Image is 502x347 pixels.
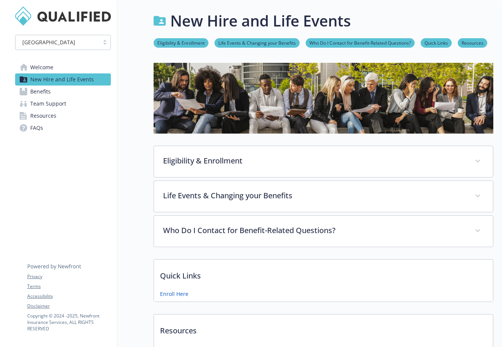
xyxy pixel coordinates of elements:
[163,190,466,201] p: Life Events & Changing your Benefits
[27,313,110,332] p: Copyright © 2024 - 2025 , Newfront Insurance Services, ALL RIGHTS RESERVED
[30,98,66,110] span: Team Support
[154,314,493,342] p: Resources
[306,39,415,46] a: Who Do I Contact for Benefit-Related Questions?
[154,146,493,177] div: Eligibility & Enrollment
[15,110,111,122] a: Resources
[163,155,466,166] p: Eligibility & Enrollment
[22,38,75,46] span: [GEOGRAPHIC_DATA]
[30,73,94,86] span: New Hire and Life Events
[15,86,111,98] a: Benefits
[15,122,111,134] a: FAQs
[154,63,493,134] img: new hire page banner
[160,290,188,298] a: Enroll Here
[154,260,493,288] p: Quick Links
[27,293,110,300] a: Accessibility
[163,225,466,236] p: Who Do I Contact for Benefit-Related Questions?
[154,181,493,212] div: Life Events & Changing your Benefits
[27,273,110,280] a: Privacy
[214,39,300,46] a: Life Events & Changing your Benefits
[15,61,111,73] a: Welcome
[154,216,493,247] div: Who Do I Contact for Benefit-Related Questions?
[15,98,111,110] a: Team Support
[170,9,351,32] h1: New Hire and Life Events
[30,122,43,134] span: FAQs
[154,39,208,46] a: Eligibility & Enrollment
[458,39,487,46] a: Resources
[27,283,110,290] a: Terms
[30,110,56,122] span: Resources
[30,61,53,73] span: Welcome
[19,38,95,46] span: [GEOGRAPHIC_DATA]
[30,86,51,98] span: Benefits
[27,303,110,310] a: Disclaimer
[421,39,452,46] a: Quick Links
[15,73,111,86] a: New Hire and Life Events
